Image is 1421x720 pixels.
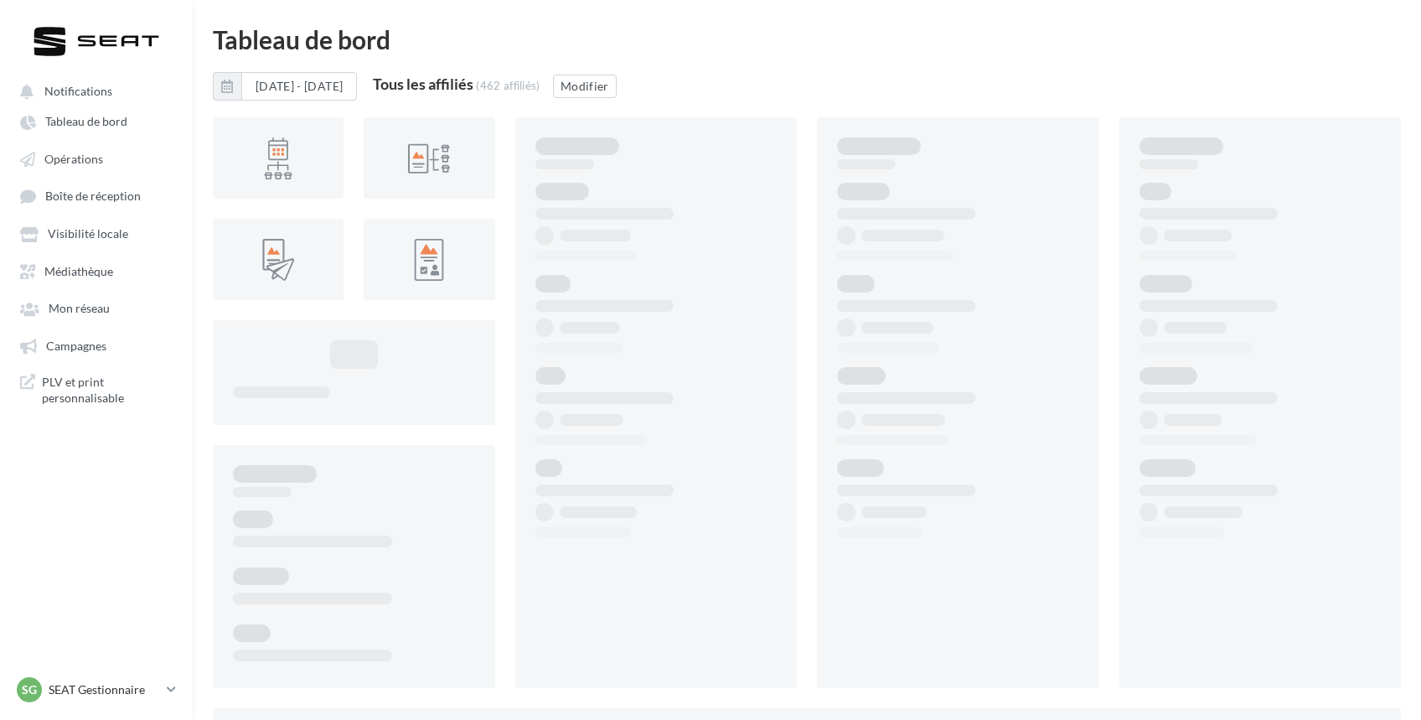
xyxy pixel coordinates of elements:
span: PLV et print personnalisable [42,374,173,407]
button: Modifier [553,75,617,98]
a: SG SEAT Gestionnaire [13,674,179,706]
span: SG [22,681,37,698]
a: Mon réseau [10,293,183,323]
span: Médiathèque [44,264,113,278]
button: [DATE] - [DATE] [213,72,357,101]
div: Tous les affiliés [373,76,473,91]
div: (462 affiliés) [476,79,540,92]
a: Boîte de réception [10,180,183,211]
a: Tableau de bord [10,106,183,136]
a: Campagnes [10,330,183,360]
a: Médiathèque [10,256,183,286]
p: SEAT Gestionnaire [49,681,160,698]
div: Tableau de bord [213,27,1401,52]
a: Visibilité locale [10,218,183,248]
span: Campagnes [46,339,106,353]
span: Opérations [44,152,103,166]
a: Opérations [10,143,183,174]
span: Mon réseau [49,302,110,316]
span: Visibilité locale [48,227,128,241]
span: Notifications [44,84,112,98]
button: [DATE] - [DATE] [241,72,357,101]
span: Tableau de bord [45,115,127,129]
span: Boîte de réception [45,189,141,204]
a: PLV et print personnalisable [10,367,183,413]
